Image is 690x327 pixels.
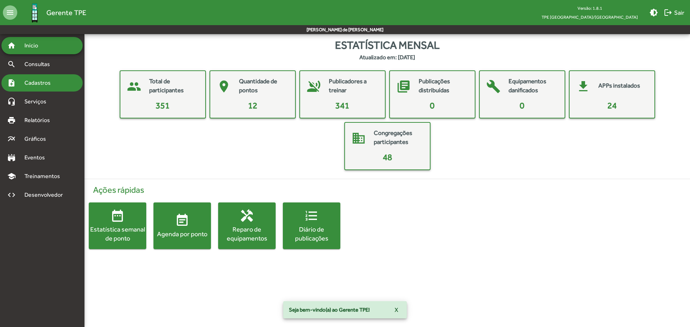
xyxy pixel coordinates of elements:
[153,202,211,249] button: Agenda por ponto
[536,4,644,13] div: Versão: 1.8.1
[23,1,46,24] img: Logo
[20,41,49,50] span: Início
[7,116,16,125] mat-icon: print
[303,76,325,97] mat-icon: voice_over_off
[289,306,370,313] span: Seja bem-vindo(a) ao Gerente TPE!
[383,152,392,162] span: 48
[218,225,276,243] div: Reparo de equipamentos
[335,101,349,110] span: 341
[239,77,288,95] mat-card-title: Quantidade de pontos
[20,191,71,199] span: Desenvolvedor
[153,229,211,238] div: Agenda por ponto
[7,79,16,87] mat-icon: note_add
[393,76,414,97] mat-icon: library_books
[649,8,658,17] mat-icon: brightness_medium
[89,202,146,249] button: Estatística semanal de ponto
[123,76,145,97] mat-icon: people
[329,77,378,95] mat-card-title: Publicadores a treinar
[20,153,55,162] span: Eventos
[335,37,440,53] span: Estatística mensal
[598,81,640,90] mat-card-title: APPs instalados
[213,76,235,97] mat-icon: place
[7,172,16,181] mat-icon: school
[20,172,69,181] span: Treinamentos
[240,209,254,223] mat-icon: handyman
[664,6,684,19] span: Sair
[395,303,398,316] span: X
[389,303,404,316] button: X
[20,97,56,106] span: Serviços
[419,77,468,95] mat-card-title: Publicações distribuídas
[46,7,86,18] span: Gerente TPE
[607,101,617,110] span: 24
[374,129,423,147] mat-card-title: Congregações participantes
[7,41,16,50] mat-icon: home
[20,116,59,125] span: Relatórios
[283,202,340,249] button: Diário de publicações
[348,127,369,149] mat-icon: domain
[7,153,16,162] mat-icon: stadium
[359,53,415,62] strong: Atualizado em: [DATE]
[536,13,644,22] span: TPE [GEOGRAPHIC_DATA]/[GEOGRAPHIC_DATA]
[483,76,504,97] mat-icon: build
[664,8,672,17] mat-icon: logout
[304,209,319,223] mat-icon: format_list_numbered
[175,213,189,228] mat-icon: event_note
[3,5,17,20] mat-icon: menu
[20,60,59,69] span: Consultas
[572,76,594,97] mat-icon: get_app
[509,77,557,95] mat-card-title: Equipamentos danificados
[7,191,16,199] mat-icon: code
[110,209,125,223] mat-icon: date_range
[7,60,16,69] mat-icon: search
[248,101,257,110] span: 12
[283,225,340,243] div: Diário de publicações
[218,202,276,249] button: Reparo de equipamentos
[89,185,686,195] h4: Ações rápidas
[7,97,16,106] mat-icon: headset_mic
[7,135,16,143] mat-icon: multiline_chart
[520,101,524,110] span: 0
[20,79,60,87] span: Cadastros
[20,135,56,143] span: Gráficos
[149,77,198,95] mat-card-title: Total de participantes
[430,101,434,110] span: 0
[156,101,170,110] span: 351
[17,1,86,24] a: Gerente TPE
[661,6,687,19] button: Sair
[89,225,146,243] div: Estatística semanal de ponto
